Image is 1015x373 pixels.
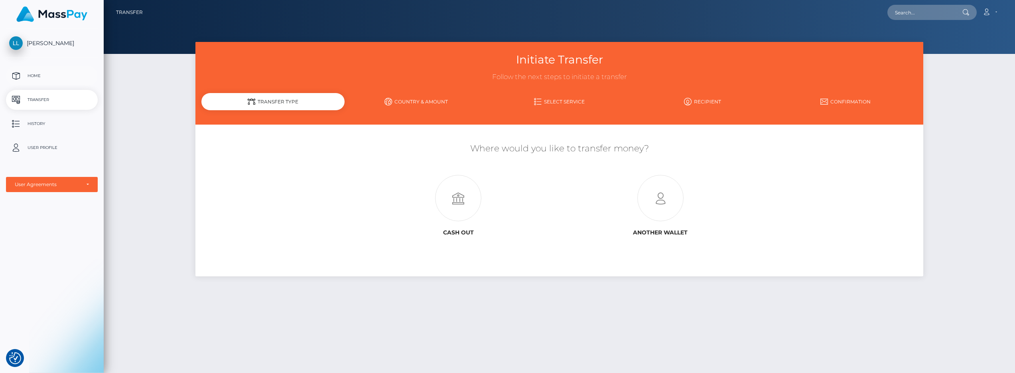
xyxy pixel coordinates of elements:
p: User Profile [9,142,95,154]
h3: Follow the next steps to initiate a transfer [201,72,917,82]
a: Transfer [116,4,143,21]
img: Revisit consent button [9,352,21,364]
button: User Agreements [6,177,98,192]
h6: Another wallet [566,229,756,236]
a: User Profile [6,138,98,158]
h3: Initiate Transfer [201,52,917,67]
a: Confirmation [774,95,917,109]
a: Home [6,66,98,86]
div: User Agreements [15,181,80,188]
button: Consent Preferences [9,352,21,364]
input: Search... [887,5,962,20]
img: MassPay [16,6,87,22]
div: Transfer Type [201,93,345,110]
p: Home [9,70,95,82]
p: Transfer [9,94,95,106]
p: History [9,118,95,130]
span: [PERSON_NAME] [6,40,98,47]
h5: Where would you like to transfer money? [201,143,917,155]
a: History [6,114,98,134]
a: Recipient [631,95,774,109]
a: Country & Amount [345,95,488,109]
a: Transfer [6,90,98,110]
h6: Cash out [363,229,554,236]
a: Select Service [488,95,631,109]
